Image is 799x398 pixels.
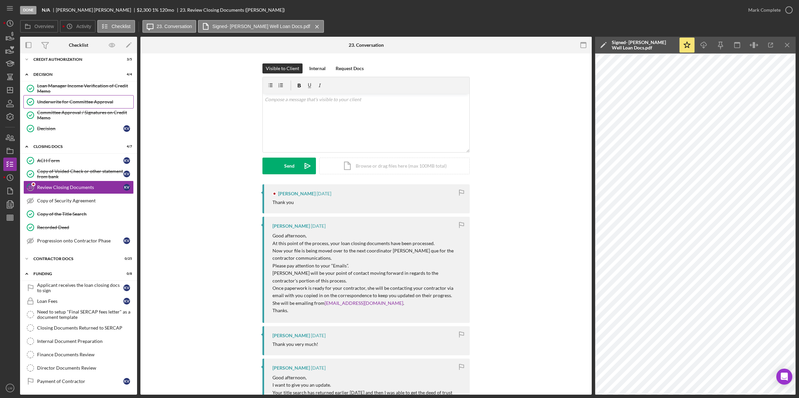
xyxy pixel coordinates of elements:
p: Good afternoon, [272,232,463,239]
b: N/A [42,7,50,13]
button: Internal [306,63,329,73]
label: Checklist [112,24,131,29]
a: Director Documents Review [23,361,134,375]
a: ACH FormKV [23,154,134,167]
div: 0 / 8 [120,272,132,276]
a: Payment of ContractorKV [23,375,134,388]
div: Contractor Docs [33,257,115,261]
div: 23. Conversation [349,42,384,48]
button: Signed- [PERSON_NAME] Well Loan Docs.pdf [198,20,324,33]
div: Finance Documents Review [37,352,133,357]
button: Mark Complete [741,3,796,17]
div: Request Docs [336,63,364,73]
button: Overview [20,20,58,33]
div: K V [123,237,130,244]
button: Visible to Client [262,63,303,73]
div: ACH Form [37,158,123,163]
time: 2025-06-27 18:05 [311,333,326,338]
a: DecisionKV [23,122,134,135]
div: Checklist [69,42,88,48]
p: Thanks. [272,307,463,314]
div: $2,300 [137,7,151,13]
button: Request Docs [332,63,367,73]
div: K V [123,157,130,164]
div: Copy of Security Agreement [37,198,133,203]
div: Mark Complete [748,3,781,17]
div: Send [284,158,295,174]
div: Open Intercom Messenger [776,369,792,385]
tspan: 23 [28,185,32,189]
label: Signed- [PERSON_NAME] Well Loan Docs.pdf [212,24,310,29]
button: Activity [60,20,95,33]
div: K V [123,298,130,305]
a: 23Review Closing DocumentsKV [23,181,134,194]
div: 0 / 25 [120,257,132,261]
div: CREDIT AUTHORIZATION [33,57,115,61]
a: Applicant receives the loan closing docs to signKV [23,281,134,294]
div: Loan Manager Income Verification of Credit Memo [37,83,133,94]
a: Internal Document Preparation [23,335,134,348]
p: Now your file is being moved over to the next coordinator [PERSON_NAME] que for the contractor co... [272,247,463,262]
button: Send [262,158,316,174]
div: [PERSON_NAME] [PERSON_NAME] [56,7,137,13]
div: Loan Fees [37,298,123,304]
a: Closing Documents Returned to SERCAP [23,321,134,335]
div: Review Closing Documents [37,185,123,190]
div: [PERSON_NAME] [272,365,310,371]
p: [PERSON_NAME] will be your point of contact moving forward in regards to the contractor's portion... [272,269,463,284]
label: Activity [76,24,91,29]
div: 3 / 5 [120,57,132,61]
div: K V [123,171,130,177]
div: Payment of Contractor [37,379,123,384]
a: Recorded Deed [23,221,134,234]
button: 23. Conversation [142,20,197,33]
div: [PERSON_NAME] [278,191,316,196]
div: Internal Document Preparation [37,339,133,344]
p: I want to give you an update. [272,381,463,389]
div: CLOSING DOCS [33,145,115,149]
div: Closing Documents Returned to SERCAP [37,325,133,331]
div: Copy of Voided Check or other statement from bank [37,169,123,179]
div: Done [20,6,36,14]
a: Loan Manager Income Verification of Credit Memo [23,82,134,95]
a: Need to setup "Final SERCAP fees letter" as a document template [23,308,134,321]
div: 4 / 4 [120,72,132,76]
div: Visible to Client [266,63,299,73]
div: [PERSON_NAME] [272,333,310,338]
div: K V [123,184,130,191]
a: Copy of Voided Check or other statement from bankKV [23,167,134,181]
div: Decision [33,72,115,76]
div: Progression onto Contractor Phase [37,238,123,243]
div: 1 % [152,7,158,13]
div: Copy of the Title Search [37,211,133,217]
p: Please pay attention to your “Emails”. [272,262,463,269]
a: Copy of the Title Search [23,207,134,221]
div: [PERSON_NAME] [272,223,310,229]
div: Underwrite for Committee Approval [37,99,133,105]
div: Recorded Deed [37,225,133,230]
div: K V [123,378,130,385]
div: K V [123,284,130,291]
a: Loan FeesKV [23,294,134,308]
div: Committee Approval / Signatures on Credit Memo [37,110,133,121]
div: Director Documents Review [37,365,133,371]
p: Good afternoon, [272,374,463,381]
label: Overview [34,24,54,29]
button: LM [3,381,17,395]
div: Thank you very much! [272,342,318,347]
a: Finance Documents Review [23,348,134,361]
div: Funding [33,272,115,276]
a: Committee Approval / Signatures on Credit Memo [23,109,134,122]
div: 4 / 7 [120,145,132,149]
text: LM [8,386,12,390]
div: Thank you [272,200,294,205]
div: 120 mo [159,7,174,13]
a: [EMAIL_ADDRESS][DOMAIN_NAME] [325,300,403,306]
p: She will be emailing from . [272,300,463,307]
p: Once paperwork is ready for your contractor, she will be contacting your contractor via email wit... [272,284,463,300]
div: Signed- [PERSON_NAME] Well Loan Docs.pdf [612,40,675,50]
div: Applicant receives the loan closing docs to sign [37,282,123,293]
p: At this point of the process, your loan closing documents have been processed. [272,240,463,247]
a: Underwrite for Committee Approval [23,95,134,109]
a: Progression onto Contractor PhaseKV [23,234,134,247]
